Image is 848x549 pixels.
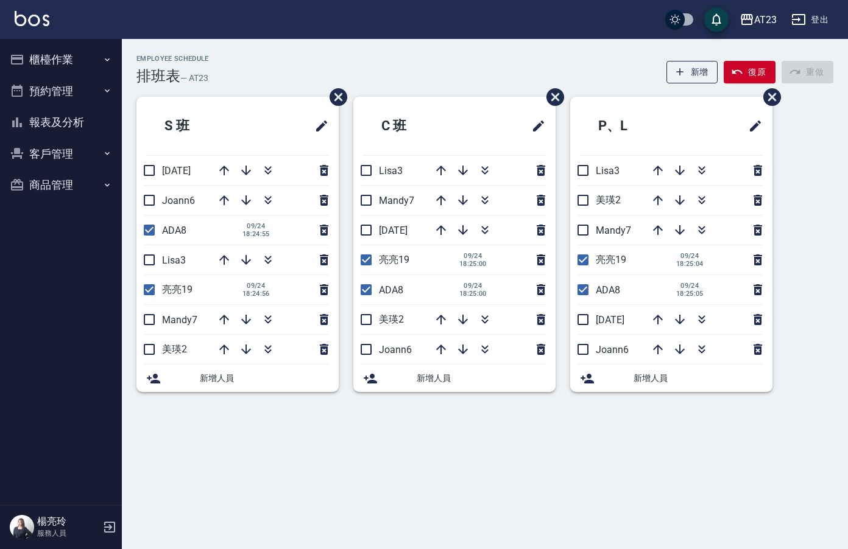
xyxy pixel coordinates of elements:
[676,260,704,268] span: 18:25:04
[379,195,414,206] span: Mandy7
[242,290,270,298] span: 18:24:56
[704,7,729,32] button: save
[596,194,621,206] span: 美瑛2
[5,44,117,75] button: 櫃檯作業
[10,515,34,539] img: Person
[200,372,329,385] span: 新增人員
[162,343,187,355] span: 美瑛2
[379,344,412,355] span: Joann6
[162,284,193,295] span: 亮亮19
[162,225,186,236] span: ADA8
[363,104,474,148] h2: C 班
[596,344,629,355] span: Joann6
[5,169,117,201] button: 商品管理
[146,104,257,148] h2: S 班
[537,79,566,115] span: 刪除班表
[162,165,191,177] span: [DATE]
[379,225,408,236] span: [DATE]
[596,225,631,236] span: Mandy7
[242,230,270,238] span: 18:24:55
[735,7,782,32] button: AT23
[676,252,704,260] span: 09/24
[136,68,180,85] h3: 排班表
[136,365,339,392] div: 新增人員
[5,138,117,170] button: 客戶管理
[37,516,99,528] h5: 楊亮玲
[666,61,718,83] button: 新增
[570,365,772,392] div: 新增人員
[353,365,556,392] div: 新增人員
[676,290,704,298] span: 18:25:05
[786,9,833,31] button: 登出
[180,72,208,85] h6: — AT23
[459,282,487,290] span: 09/24
[162,314,197,326] span: Mandy7
[5,75,117,107] button: 預約管理
[524,111,546,141] span: 修改班表的標題
[596,284,620,296] span: ADA8
[459,290,487,298] span: 18:25:00
[162,195,195,206] span: Joann6
[37,528,99,539] p: 服務人員
[754,12,777,27] div: AT23
[320,79,349,115] span: 刪除班表
[724,61,776,83] button: 復原
[676,282,704,290] span: 09/24
[162,254,186,266] span: Lisa3
[15,11,49,26] img: Logo
[596,165,620,177] span: Lisa3
[242,282,270,290] span: 09/24
[459,260,487,268] span: 18:25:00
[136,55,209,63] h2: Employee Schedule
[417,372,546,385] span: 新增人員
[307,111,329,141] span: 修改班表的標題
[634,372,763,385] span: 新增人員
[379,284,403,296] span: ADA8
[596,314,624,326] span: [DATE]
[741,111,763,141] span: 修改班表的標題
[459,252,487,260] span: 09/24
[379,254,409,265] span: 亮亮19
[580,104,693,148] h2: P、L
[379,313,404,325] span: 美瑛2
[5,107,117,138] button: 報表及分析
[242,222,270,230] span: 09/24
[596,254,626,265] span: 亮亮19
[754,79,783,115] span: 刪除班表
[379,165,403,177] span: Lisa3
